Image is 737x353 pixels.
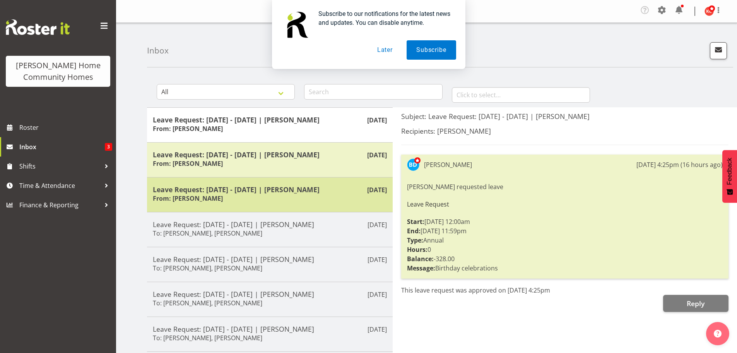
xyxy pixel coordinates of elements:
[105,143,112,151] span: 3
[367,150,387,160] p: [DATE]
[367,115,387,125] p: [DATE]
[407,227,421,235] strong: End:
[407,180,723,275] div: [PERSON_NAME] requested leave [DATE] 12:00am [DATE] 11:59pm Annual 0 -328.00 Birthday celebrations
[153,125,223,133] h6: From: [PERSON_NAME]
[153,195,223,202] h6: From: [PERSON_NAME]
[367,185,387,195] p: [DATE]
[368,325,387,334] p: [DATE]
[14,60,103,83] div: [PERSON_NAME] Home Community Homes
[401,112,728,121] h5: Subject: Leave Request: [DATE] - [DATE] | [PERSON_NAME]
[407,217,424,226] strong: Start:
[153,229,262,237] h6: To: [PERSON_NAME], [PERSON_NAME]
[153,185,387,194] h5: Leave Request: [DATE] - [DATE] | [PERSON_NAME]
[19,160,101,172] span: Shifts
[424,160,472,169] div: [PERSON_NAME]
[153,160,223,167] h6: From: [PERSON_NAME]
[153,255,387,263] h5: Leave Request: [DATE] - [DATE] | [PERSON_NAME]
[368,40,402,60] button: Later
[452,87,590,103] input: Click to select...
[19,199,101,211] span: Finance & Reporting
[281,9,312,40] img: notification icon
[153,290,387,298] h5: Leave Request: [DATE] - [DATE] | [PERSON_NAME]
[401,127,728,135] h5: Recipients: [PERSON_NAME]
[153,325,387,333] h5: Leave Request: [DATE] - [DATE] | [PERSON_NAME]
[407,236,423,245] strong: Type:
[636,160,723,169] div: [DATE] 4:25pm (16 hours ago)
[687,299,705,308] span: Reply
[19,180,101,191] span: Time & Attendance
[726,158,733,185] span: Feedback
[153,299,262,307] h6: To: [PERSON_NAME], [PERSON_NAME]
[401,286,550,294] span: This leave request was approved on [DATE] 4:25pm
[714,330,722,338] img: help-xxl-2.png
[368,255,387,264] p: [DATE]
[153,150,387,159] h5: Leave Request: [DATE] - [DATE] | [PERSON_NAME]
[19,141,105,153] span: Inbox
[153,220,387,229] h5: Leave Request: [DATE] - [DATE] | [PERSON_NAME]
[663,295,728,312] button: Reply
[312,9,456,27] div: Subscribe to our notifications for the latest news and updates. You can disable anytime.
[153,115,387,124] h5: Leave Request: [DATE] - [DATE] | [PERSON_NAME]
[722,150,737,203] button: Feedback - Show survey
[368,290,387,299] p: [DATE]
[304,84,442,100] input: Search
[407,245,427,254] strong: Hours:
[407,255,434,263] strong: Balance:
[407,264,435,272] strong: Message:
[153,264,262,272] h6: To: [PERSON_NAME], [PERSON_NAME]
[19,122,112,133] span: Roster
[407,40,456,60] button: Subscribe
[153,334,262,342] h6: To: [PERSON_NAME], [PERSON_NAME]
[368,220,387,229] p: [DATE]
[407,158,419,171] img: barbara-dunlop8515.jpg
[407,201,723,208] h6: Leave Request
